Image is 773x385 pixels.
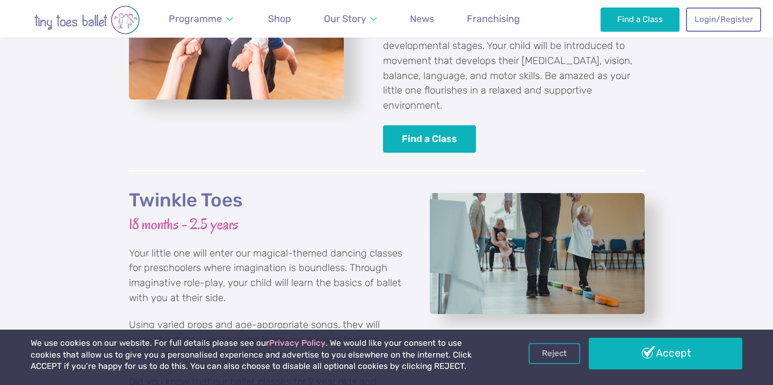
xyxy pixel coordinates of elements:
span: News [410,13,434,24]
a: Franchising [462,7,525,31]
h2: Twinkle Toes [129,189,403,212]
a: Programme [164,7,239,31]
a: News [405,7,439,31]
span: Shop [268,13,291,24]
a: Our Story [319,7,382,31]
a: Reject [529,343,580,363]
span: Programme [169,13,222,24]
p: Your little one will enter our magical-themed dancing classes for preschoolers where imagination ... [129,246,403,305]
img: tiny toes ballet [12,5,162,34]
h3: 18 months - 2.5 years [129,215,403,234]
a: Privacy Policy [269,338,326,348]
span: Franchising [467,13,520,24]
a: View full-size image [430,193,645,314]
p: We use cookies on our website. For full details please see our . We would like your consent to us... [31,338,493,373]
span: Our Story [324,13,366,24]
p: Movement is the key to learning. Our tip-toes class is designed to support your baby through thei... [383,9,645,113]
a: Find a Class [383,125,476,153]
a: Find a Class [601,8,680,31]
a: Accept [589,338,742,369]
p: Using varied props and age-appropriate songs, they will learn about the world around them and exp... [129,318,403,362]
a: Login/Register [686,8,761,31]
a: Shop [263,7,296,31]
